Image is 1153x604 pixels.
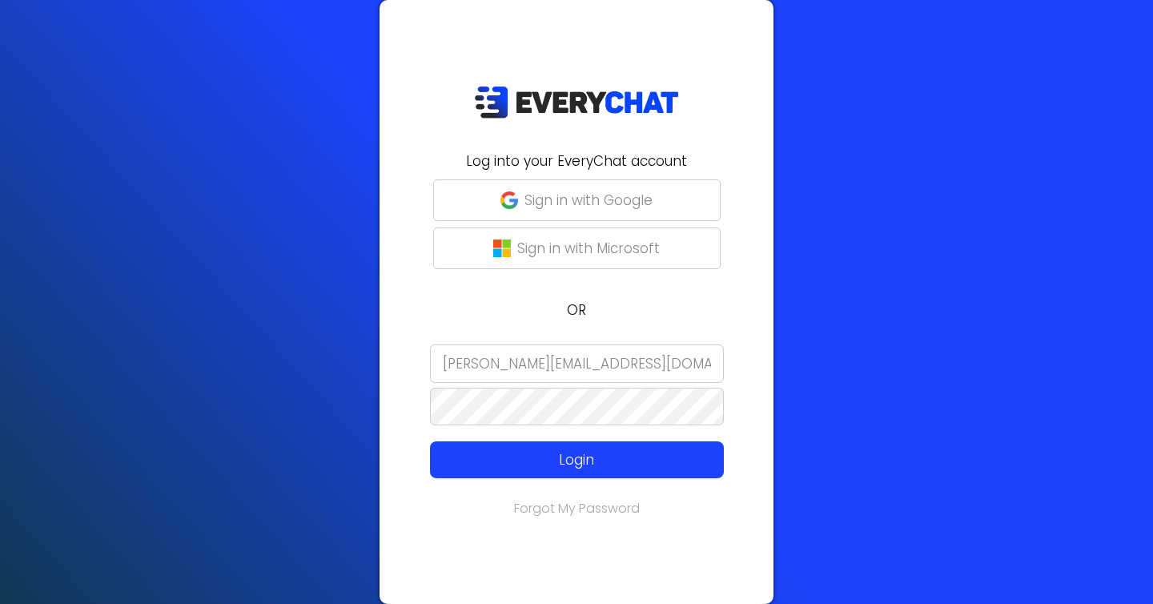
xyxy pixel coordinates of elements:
[389,151,764,171] h2: Log into your EveryChat account
[433,179,721,221] button: Sign in with Google
[524,190,653,211] p: Sign in with Google
[389,300,764,320] p: OR
[430,441,724,478] button: Login
[460,449,694,470] p: Login
[493,240,511,257] img: microsoft-logo.png
[517,238,660,259] p: Sign in with Microsoft
[433,228,721,269] button: Sign in with Microsoft
[474,86,679,119] img: EveryChat_logo_dark.png
[514,499,640,517] a: Forgot My Password
[500,191,518,209] img: google-g.png
[430,344,724,383] input: Email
